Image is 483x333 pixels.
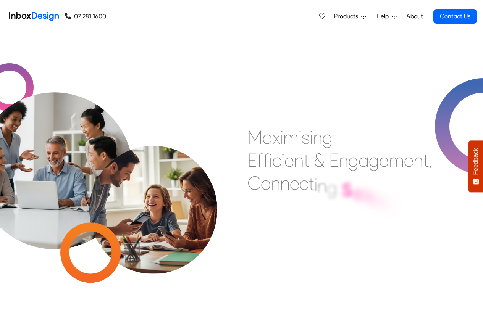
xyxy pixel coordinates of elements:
[379,149,389,172] div: e
[327,176,337,199] div: g
[468,140,483,192] button: Feedback - Show survey
[280,126,283,149] div: i
[271,172,280,195] div: n
[373,188,384,211] div: o
[472,148,479,175] span: Feedback
[302,126,310,149] div: s
[334,12,361,21] span: Products
[247,149,257,172] div: E
[309,172,314,195] div: t
[247,172,261,195] div: C
[389,149,404,172] div: m
[247,126,433,240] div: Maximising Efficient & Engagement, Connecting Schools, Families, and Students.
[65,12,106,21] a: 07 281 1600
[429,149,433,172] div: ,
[247,126,262,149] div: M
[290,172,299,195] div: e
[263,149,269,172] div: f
[257,149,263,172] div: f
[313,126,322,149] div: n
[384,192,395,215] div: o
[310,126,313,149] div: i
[284,149,294,172] div: e
[404,9,425,24] a: About
[283,126,299,149] div: m
[314,149,325,172] div: &
[294,149,304,172] div: n
[414,149,423,172] div: n
[348,149,359,172] div: g
[299,126,302,149] div: i
[423,149,429,172] div: t
[376,12,392,21] span: Help
[273,126,280,149] div: x
[329,149,339,172] div: E
[331,9,369,24] a: Products
[317,174,327,197] div: n
[272,149,281,172] div: c
[304,149,309,172] div: t
[314,173,317,196] div: i
[369,149,379,172] div: g
[339,149,348,172] div: n
[261,172,271,195] div: o
[363,185,373,208] div: h
[373,9,400,24] a: Help
[280,172,290,195] div: n
[281,149,284,172] div: i
[352,181,363,204] div: c
[73,114,233,274] img: parents_with_child.png
[359,149,369,172] div: a
[433,9,477,24] a: Contact Us
[269,149,272,172] div: i
[404,149,414,172] div: e
[299,172,309,195] div: c
[322,126,333,149] div: g
[262,126,273,149] div: a
[342,179,352,201] div: S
